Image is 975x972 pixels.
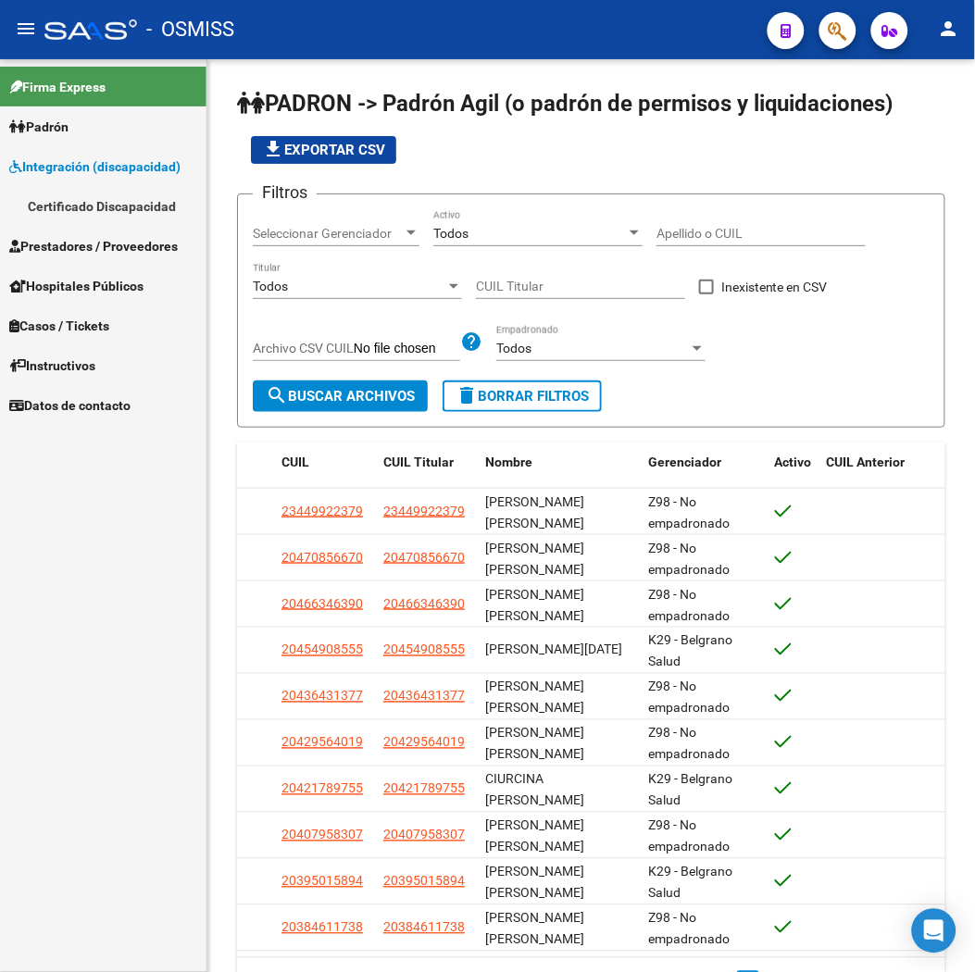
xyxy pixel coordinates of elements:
[281,550,363,565] span: 20470856670
[456,388,589,405] span: Borrar Filtros
[485,772,584,808] span: CIURCINA [PERSON_NAME]
[383,642,465,657] span: 20454908555
[354,341,460,357] input: Archivo CSV CUIL
[443,380,602,412] button: Borrar Filtros
[456,384,478,406] mat-icon: delete
[383,455,454,469] span: CUIL Titular
[648,455,721,469] span: Gerenciador
[433,226,469,241] span: Todos
[478,442,641,482] datatable-header-cell: Nombre
[775,455,812,469] span: Activo
[253,380,428,412] button: Buscar Archivos
[641,442,767,482] datatable-header-cell: Gerenciador
[485,541,584,577] span: [PERSON_NAME] [PERSON_NAME]
[266,384,288,406] mat-icon: search
[648,541,730,577] span: Z98 - No empadronado
[648,726,730,762] span: Z98 - No empadronado
[485,642,622,657] span: [PERSON_NAME][DATE]
[383,596,465,611] span: 20466346390
[9,395,131,416] span: Datos de contacto
[827,455,906,469] span: CUIL Anterior
[485,865,584,901] span: [PERSON_NAME] [PERSON_NAME]
[262,142,385,158] span: Exportar CSV
[9,156,181,177] span: Integración (discapacidad)
[485,587,584,623] span: [PERSON_NAME] [PERSON_NAME]
[253,226,403,242] span: Seleccionar Gerenciador
[274,442,376,482] datatable-header-cell: CUIL
[912,909,956,953] div: Open Intercom Messenger
[376,442,478,482] datatable-header-cell: CUIL Titular
[281,689,363,704] span: 20436431377
[485,818,584,854] span: [PERSON_NAME] [PERSON_NAME]
[237,91,894,117] span: PADRON -> Padrón Agil (o padrón de permisos y liquidaciones)
[266,388,415,405] span: Buscar Archivos
[648,911,730,947] span: Z98 - No empadronado
[262,138,284,160] mat-icon: file_download
[485,726,584,762] span: [PERSON_NAME] [PERSON_NAME]
[15,18,37,40] mat-icon: menu
[9,276,144,296] span: Hospitales Públicos
[648,494,730,530] span: Z98 - No empadronado
[383,828,465,842] span: 20407958307
[938,18,960,40] mat-icon: person
[281,642,363,657] span: 20454908555
[648,818,730,854] span: Z98 - No empadronado
[281,874,363,889] span: 20395015894
[281,781,363,796] span: 20421789755
[383,874,465,889] span: 20395015894
[648,679,730,716] span: Z98 - No empadronado
[819,442,945,482] datatable-header-cell: CUIL Anterior
[9,236,178,256] span: Prestadores / Proveedores
[768,442,819,482] datatable-header-cell: Activo
[281,735,363,750] span: 20429564019
[383,735,465,750] span: 20429564019
[9,316,109,336] span: Casos / Tickets
[253,341,354,355] span: Archivo CSV CUIL
[383,550,465,565] span: 20470856670
[383,781,465,796] span: 20421789755
[460,330,482,353] mat-icon: help
[9,117,69,137] span: Padrón
[648,865,732,901] span: K29 - Belgrano Salud
[383,920,465,935] span: 20384611738
[281,504,363,518] span: 23449922379
[253,180,317,206] h3: Filtros
[383,504,465,518] span: 23449922379
[251,136,396,164] button: Exportar CSV
[648,772,732,808] span: K29 - Belgrano Salud
[485,455,532,469] span: Nombre
[485,911,584,947] span: [PERSON_NAME] [PERSON_NAME]
[253,279,288,293] span: Todos
[281,596,363,611] span: 20466346390
[9,355,95,376] span: Instructivos
[648,633,732,669] span: K29 - Belgrano Salud
[146,9,234,50] span: - OSMISS
[721,276,828,298] span: Inexistente en CSV
[281,455,309,469] span: CUIL
[281,828,363,842] span: 20407958307
[281,920,363,935] span: 20384611738
[485,679,584,716] span: [PERSON_NAME] [PERSON_NAME]
[9,77,106,97] span: Firma Express
[383,689,465,704] span: 20436431377
[648,587,730,623] span: Z98 - No empadronado
[496,341,531,355] span: Todos
[485,494,584,530] span: [PERSON_NAME] [PERSON_NAME]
